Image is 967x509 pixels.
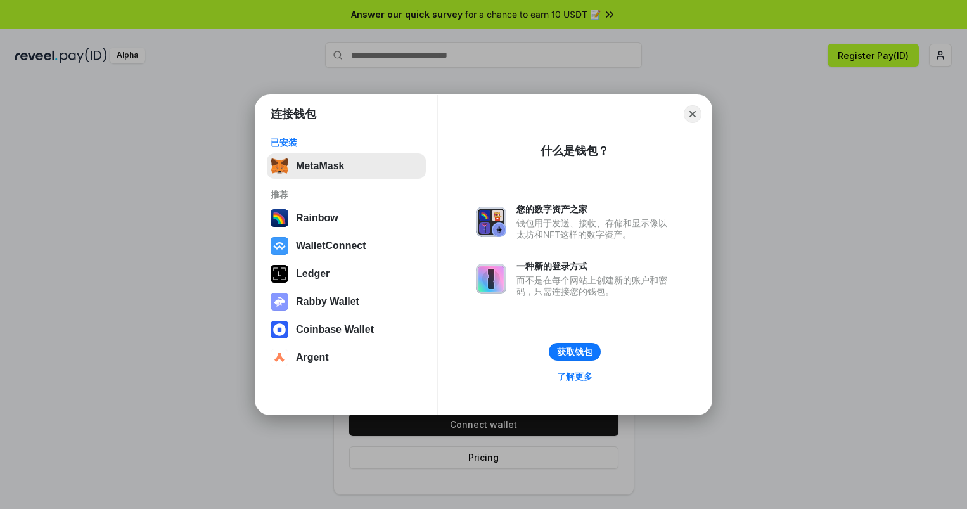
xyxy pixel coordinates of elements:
h1: 连接钱包 [271,106,316,122]
img: svg+xml,%3Csvg%20width%3D%2228%22%20height%3D%2228%22%20viewBox%3D%220%200%2028%2028%22%20fill%3D... [271,321,288,338]
img: svg+xml,%3Csvg%20width%3D%22120%22%20height%3D%22120%22%20viewBox%3D%220%200%20120%20120%22%20fil... [271,209,288,227]
button: MetaMask [267,153,426,179]
div: Rabby Wallet [296,296,359,307]
img: svg+xml,%3Csvg%20xmlns%3D%22http%3A%2F%2Fwww.w3.org%2F2000%2Fsvg%22%20width%3D%2228%22%20height%3... [271,265,288,283]
div: Ledger [296,268,330,280]
img: svg+xml,%3Csvg%20fill%3D%22none%22%20height%3D%2233%22%20viewBox%3D%220%200%2035%2033%22%20width%... [271,157,288,175]
button: WalletConnect [267,233,426,259]
div: 已安装 [271,137,422,148]
div: MetaMask [296,160,344,172]
img: svg+xml,%3Csvg%20xmlns%3D%22http%3A%2F%2Fwww.w3.org%2F2000%2Fsvg%22%20fill%3D%22none%22%20viewBox... [271,293,288,311]
img: svg+xml,%3Csvg%20width%3D%2228%22%20height%3D%2228%22%20viewBox%3D%220%200%2028%2028%22%20fill%3D... [271,237,288,255]
img: svg+xml,%3Csvg%20xmlns%3D%22http%3A%2F%2Fwww.w3.org%2F2000%2Fsvg%22%20fill%3D%22none%22%20viewBox... [476,207,506,237]
div: 了解更多 [557,371,592,382]
button: Coinbase Wallet [267,317,426,342]
div: 获取钱包 [557,346,592,358]
div: 钱包用于发送、接收、存储和显示像以太坊和NFT这样的数字资产。 [516,217,674,240]
button: Rabby Wallet [267,289,426,314]
img: svg+xml,%3Csvg%20xmlns%3D%22http%3A%2F%2Fwww.w3.org%2F2000%2Fsvg%22%20fill%3D%22none%22%20viewBox... [476,264,506,294]
div: Argent [296,352,329,363]
button: Argent [267,345,426,370]
div: 推荐 [271,189,422,200]
div: 您的数字资产之家 [516,203,674,215]
button: Rainbow [267,205,426,231]
div: 一种新的登录方式 [516,261,674,272]
button: Close [684,105,701,123]
button: 获取钱包 [549,343,601,361]
img: svg+xml,%3Csvg%20width%3D%2228%22%20height%3D%2228%22%20viewBox%3D%220%200%2028%2028%22%20fill%3D... [271,349,288,366]
div: 而不是在每个网站上创建新的账户和密码，只需连接您的钱包。 [516,274,674,297]
div: 什么是钱包？ [541,143,609,158]
a: 了解更多 [549,368,600,385]
div: WalletConnect [296,240,366,252]
div: Rainbow [296,212,338,224]
div: Coinbase Wallet [296,324,374,335]
button: Ledger [267,261,426,287]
